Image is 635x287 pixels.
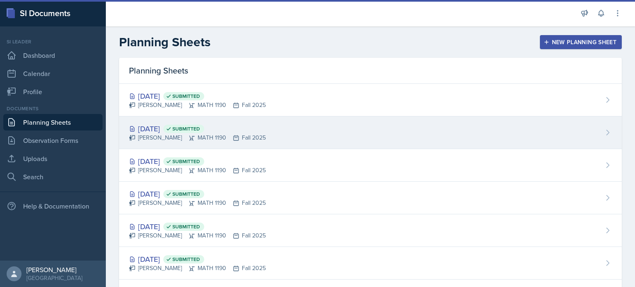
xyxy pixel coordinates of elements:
[545,39,616,45] div: New Planning Sheet
[129,199,266,207] div: [PERSON_NAME] MATH 1190 Fall 2025
[119,116,622,149] a: [DATE] Submitted [PERSON_NAME]MATH 1190Fall 2025
[129,133,266,142] div: [PERSON_NAME] MATH 1190 Fall 2025
[119,149,622,182] a: [DATE] Submitted [PERSON_NAME]MATH 1190Fall 2025
[3,198,103,214] div: Help & Documentation
[3,132,103,149] a: Observation Forms
[172,158,200,165] span: Submitted
[3,38,103,45] div: Si leader
[172,93,200,100] span: Submitted
[119,58,622,84] div: Planning Sheets
[129,188,266,199] div: [DATE]
[129,264,266,273] div: [PERSON_NAME] MATH 1190 Fall 2025
[172,126,200,132] span: Submitted
[119,35,210,50] h2: Planning Sheets
[3,168,103,185] a: Search
[3,65,103,82] a: Calendar
[129,221,266,232] div: [DATE]
[129,156,266,167] div: [DATE]
[540,35,622,49] button: New Planning Sheet
[129,90,266,102] div: [DATE]
[172,191,200,197] span: Submitted
[119,84,622,116] a: [DATE] Submitted [PERSON_NAME]MATH 1190Fall 2025
[129,166,266,175] div: [PERSON_NAME] MATH 1190 Fall 2025
[129,254,266,265] div: [DATE]
[3,47,103,64] a: Dashboard
[3,105,103,112] div: Documents
[3,114,103,130] a: Planning Sheets
[3,83,103,100] a: Profile
[3,150,103,167] a: Uploads
[129,101,266,109] div: [PERSON_NAME] MATH 1190 Fall 2025
[129,231,266,240] div: [PERSON_NAME] MATH 1190 Fall 2025
[129,123,266,134] div: [DATE]
[119,247,622,280] a: [DATE] Submitted [PERSON_NAME]MATH 1190Fall 2025
[26,266,82,274] div: [PERSON_NAME]
[119,214,622,247] a: [DATE] Submitted [PERSON_NAME]MATH 1190Fall 2025
[172,223,200,230] span: Submitted
[172,256,200,263] span: Submitted
[26,274,82,282] div: [GEOGRAPHIC_DATA]
[119,182,622,214] a: [DATE] Submitted [PERSON_NAME]MATH 1190Fall 2025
